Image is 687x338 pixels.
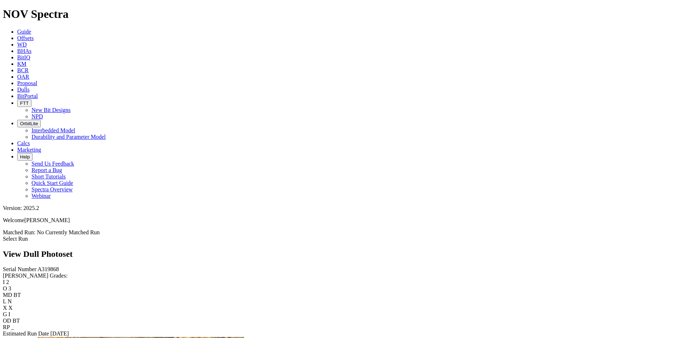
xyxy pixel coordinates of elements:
[3,249,684,259] h2: View Dull Photoset
[17,80,37,86] a: Proposal
[3,236,28,242] a: Select Run
[3,292,12,298] label: MD
[31,134,106,140] a: Durability and Parameter Model
[17,120,41,127] button: OrbitLite
[3,217,684,224] p: Welcome
[9,311,10,317] span: I
[20,101,29,106] span: FTT
[17,99,31,107] button: FTT
[31,113,43,119] a: NPD
[17,140,30,146] a: Calcs
[17,67,29,73] a: BCR
[3,285,7,292] label: O
[17,41,27,48] a: WD
[14,292,21,298] span: BT
[37,229,100,235] span: No Currently Matched Run
[31,167,62,173] a: Report a Bug
[6,279,9,285] span: 2
[3,311,7,317] label: G
[31,186,73,192] a: Spectra Overview
[17,29,31,35] a: Guide
[31,107,70,113] a: New Bit Designs
[17,93,38,99] a: BitPortal
[17,48,31,54] a: BHAs
[50,330,69,337] span: [DATE]
[31,193,51,199] a: Webinar
[3,279,5,285] label: I
[3,229,35,235] span: Matched Run:
[8,298,12,304] span: N
[3,298,6,304] label: L
[9,305,13,311] span: X
[24,217,70,223] span: [PERSON_NAME]
[20,154,30,160] span: Help
[17,61,26,67] a: KM
[9,285,11,292] span: 3
[3,330,49,337] label: Estimated Run Date
[17,147,41,153] a: Marketing
[31,180,73,186] a: Quick Start Guide
[17,74,29,80] a: OAR
[3,266,36,272] label: Serial Number
[3,305,7,311] label: X
[13,318,20,324] span: BT
[11,324,14,330] span: _
[17,54,30,60] a: BitIQ
[3,318,11,324] label: OD
[3,324,10,330] label: RP
[3,273,684,279] div: [PERSON_NAME] Grades:
[3,8,684,21] h1: NOV Spectra
[31,161,74,167] a: Send Us Feedback
[38,266,59,272] span: A319868
[20,121,38,126] span: OrbitLite
[17,153,33,161] button: Help
[17,87,30,93] a: Dulls
[31,173,66,180] a: Short Tutorials
[17,35,34,41] a: Offsets
[31,127,75,133] a: Interbedded Model
[3,205,684,211] div: Version: 2025.2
